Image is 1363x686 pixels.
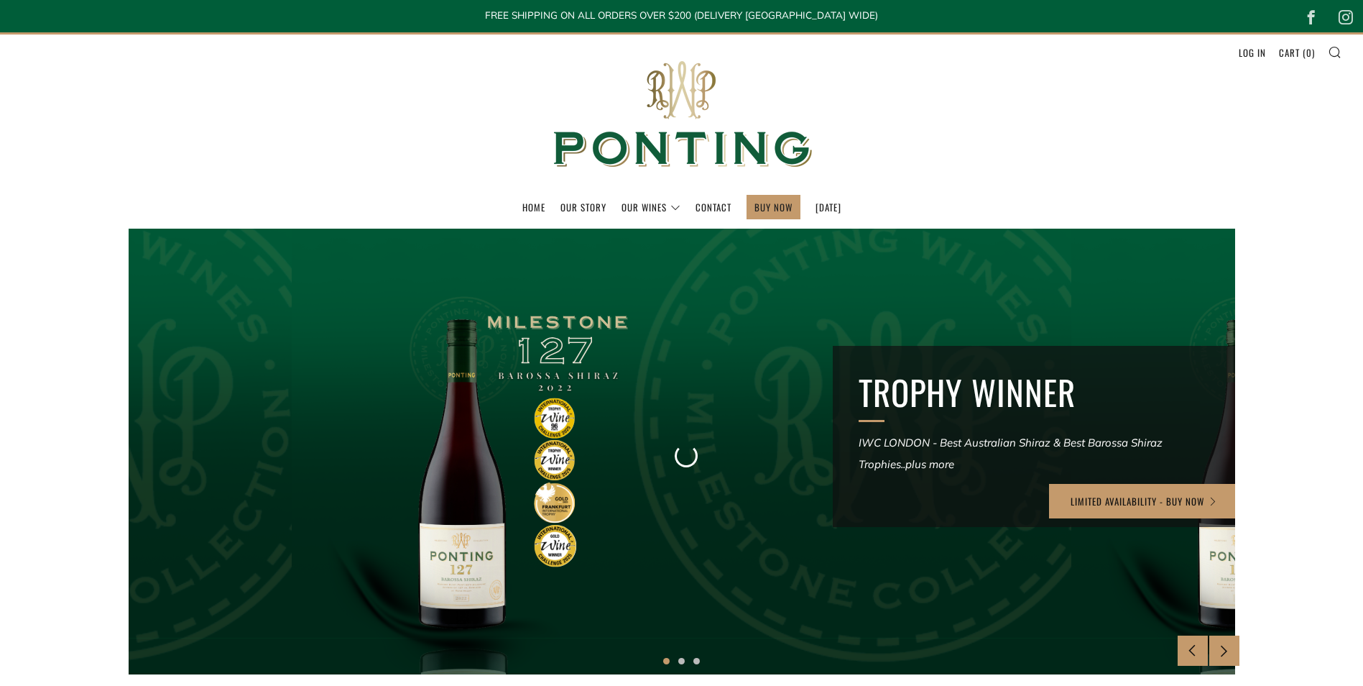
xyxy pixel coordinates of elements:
[622,196,680,219] a: Our Wines
[816,196,841,219] a: [DATE]
[678,658,685,664] button: 2
[522,196,545,219] a: Home
[859,372,1209,413] h2: TROPHY WINNER
[560,196,606,219] a: Our Story
[1239,41,1266,64] a: Log in
[1049,484,1239,518] a: LIMITED AVAILABILITY - BUY NOW
[859,436,1163,471] em: IWC LONDON - Best Australian Shiraz & Best Barossa Shiraz Trophies..plus more
[663,658,670,664] button: 1
[1306,45,1312,60] span: 0
[696,196,731,219] a: Contact
[538,35,826,195] img: Ponting Wines
[1279,41,1315,64] a: Cart (0)
[693,658,700,664] button: 3
[754,196,793,219] a: BUY NOW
